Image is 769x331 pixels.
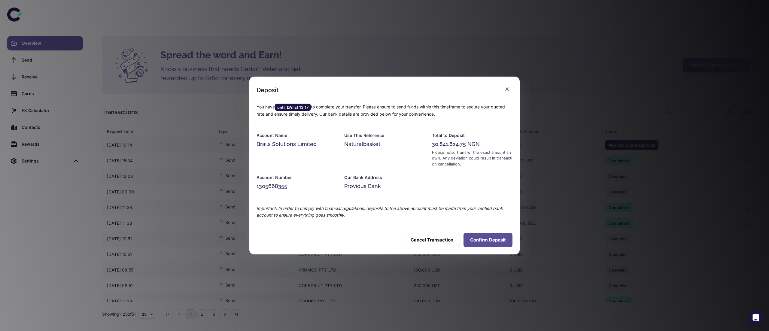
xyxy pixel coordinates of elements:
div: 1305668355 [257,182,337,190]
h6: Account Number [257,174,337,181]
div: 30,841,824.75 NGN [432,140,512,148]
p: Important: In order to comply with financial regulations, deposits to the above account must be m... [257,205,512,218]
button: Confirm Deposit [464,233,512,247]
div: Please note: Transfer the exact amount shown. Any deviation could result in transaction cancellat... [432,150,512,167]
div: Naturalbasket [344,140,425,148]
h6: Our Bank Address [344,174,425,181]
h6: Use This Reference [344,132,425,139]
h6: Account Name [257,132,337,139]
div: Providus Bank [344,182,425,190]
div: Open Intercom Messenger [749,311,763,325]
div: Brails Solutions Limited [257,140,337,148]
p: You have to complete your transfer. Please ensure to send funds within this timeframe to secure y... [257,104,512,117]
span: until [DATE] 13:17 [275,104,311,110]
div: Deposit [257,87,278,94]
button: Cancel Transaction [404,233,460,247]
h6: Total to Deposit [432,132,512,139]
